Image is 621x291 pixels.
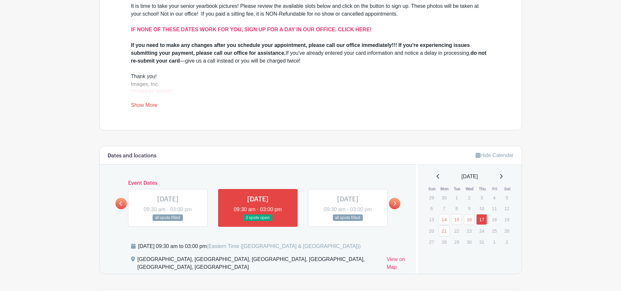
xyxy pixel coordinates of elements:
[207,243,361,249] span: (Eastern Time ([GEOGRAPHIC_DATA] & [GEOGRAPHIC_DATA]))
[439,214,450,225] a: 14
[131,102,157,110] a: Show More
[131,50,487,64] strong: do not re-submit your card
[131,42,470,56] strong: If you need to make any changes after you schedule your appointment, please call our office immed...
[451,193,462,203] p: 1
[464,203,475,213] p: 9
[131,41,490,65] div: If you've already entered your card information and notice a delay in processing, —give us a call...
[138,255,381,274] div: [GEOGRAPHIC_DATA], [GEOGRAPHIC_DATA], [GEOGRAPHIC_DATA], [GEOGRAPHIC_DATA], [GEOGRAPHIC_DATA], [G...
[451,203,462,213] p: 8
[501,237,512,247] p: 2
[426,214,437,225] p: 13
[489,186,501,192] th: Fri
[476,237,487,247] p: 31
[464,226,475,236] p: 23
[476,186,489,192] th: Thu
[451,226,462,236] p: 22
[131,2,490,41] div: It is time to take your senior yearbook pictures! Please review the available slots below and cli...
[476,203,487,213] p: 10
[439,193,450,203] p: 30
[464,186,476,192] th: Wed
[489,193,500,203] p: 4
[501,203,512,213] p: 12
[476,226,487,236] p: 24
[439,237,450,247] p: 28
[131,73,490,80] div: Thank you!
[131,27,372,32] a: IF NONE OF THESE DATES WORK FOR YOU, SIGN UP FOR A DAY IN OUR OFFICE. CLICK HERE!
[108,153,156,159] h6: Dates and locations
[464,237,475,247] p: 30
[426,203,437,213] p: 6
[489,214,500,225] p: 18
[138,242,361,250] div: [DATE] 09:30 am to 03:00 pm
[426,226,437,236] p: 20
[127,180,389,186] h6: Event Dates
[387,255,408,274] a: View on Map
[439,226,450,236] a: 21
[501,193,512,203] p: 5
[439,203,450,213] p: 7
[489,226,500,236] p: 25
[451,214,462,225] a: 15
[501,186,514,192] th: Sat
[489,237,500,247] p: 1
[426,237,437,247] p: 27
[464,214,475,225] a: 16
[476,153,513,158] a: Hide Calendar
[501,214,512,225] p: 19
[476,214,487,225] a: 17
[476,193,487,203] p: 3
[501,226,512,236] p: 26
[131,89,173,95] a: [DOMAIN_NAME]
[489,203,500,213] p: 11
[451,237,462,247] p: 29
[462,173,478,181] span: [DATE]
[464,193,475,203] p: 2
[438,186,451,192] th: Mon
[426,193,437,203] p: 29
[451,186,464,192] th: Tue
[131,80,490,96] div: Images, Inc.
[426,186,438,192] th: Sun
